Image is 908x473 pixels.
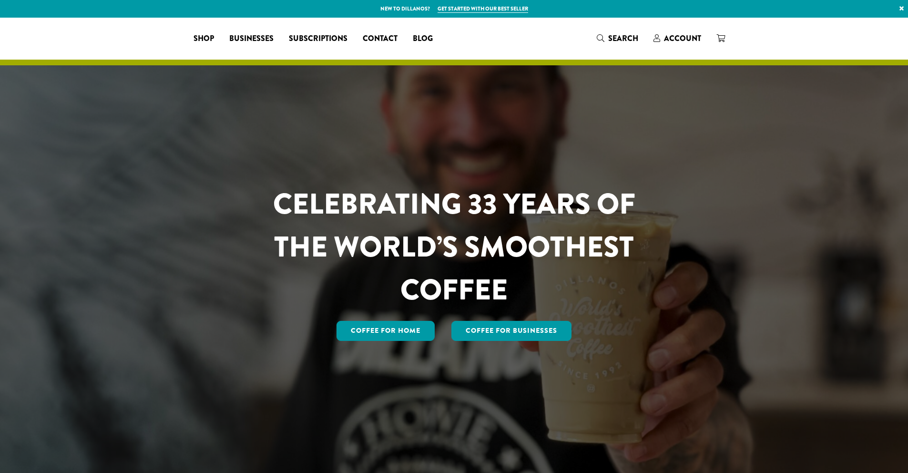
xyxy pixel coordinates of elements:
span: Subscriptions [289,33,347,45]
span: Businesses [229,33,274,45]
span: Contact [363,33,398,45]
a: Coffee For Businesses [451,321,571,341]
a: Get started with our best seller [438,5,528,13]
span: Blog [413,33,433,45]
h1: CELEBRATING 33 YEARS OF THE WORLD’S SMOOTHEST COFFEE [245,183,663,311]
a: Shop [186,31,222,46]
span: Account [664,33,701,44]
a: Coffee for Home [337,321,435,341]
span: Shop [194,33,214,45]
a: Search [589,31,646,46]
span: Search [608,33,638,44]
